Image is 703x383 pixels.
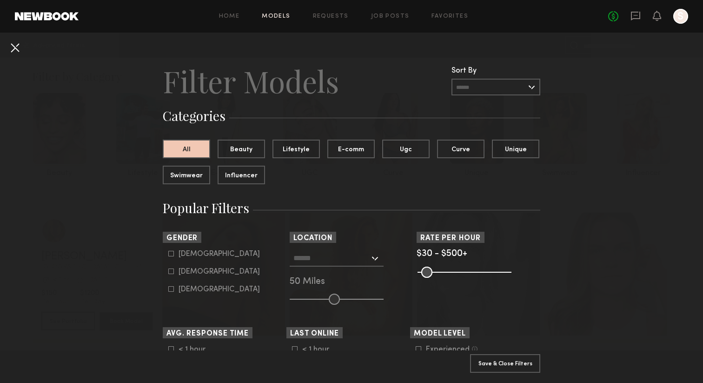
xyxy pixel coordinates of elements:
span: Rate per Hour [420,235,481,242]
button: Ugc [382,140,430,158]
a: Job Posts [371,13,410,20]
span: Gender [166,235,198,242]
common-close-button: Cancel [7,40,22,57]
div: Experienced [426,347,470,352]
span: Last Online [290,330,339,337]
button: All [163,140,210,158]
div: < 1 hour [179,347,215,352]
button: Influencer [218,166,265,184]
a: Models [262,13,290,20]
h3: Categories [163,107,540,125]
a: Favorites [431,13,468,20]
div: [DEMOGRAPHIC_DATA] [179,287,260,292]
span: $30 - $500+ [417,249,467,258]
h3: Popular Filters [163,199,540,217]
a: S [673,9,688,24]
span: Model Level [414,330,466,337]
button: Lifestyle [272,140,320,158]
div: Sort By [451,67,540,75]
a: Home [219,13,240,20]
button: Curve [437,140,484,158]
button: E-comm [327,140,375,158]
div: [DEMOGRAPHIC_DATA] [179,269,260,275]
a: Requests [313,13,349,20]
div: < 1 hour [302,347,338,352]
div: 50 Miles [290,278,413,286]
button: Swimwear [163,166,210,184]
span: Avg. Response Time [166,330,249,337]
button: Unique [492,140,539,158]
div: [DEMOGRAPHIC_DATA] [179,251,260,257]
button: Save & Close Filters [470,354,540,373]
span: Location [293,235,332,242]
button: Cancel [7,40,22,55]
h2: Filter Models [163,62,339,100]
button: Beauty [218,140,265,158]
